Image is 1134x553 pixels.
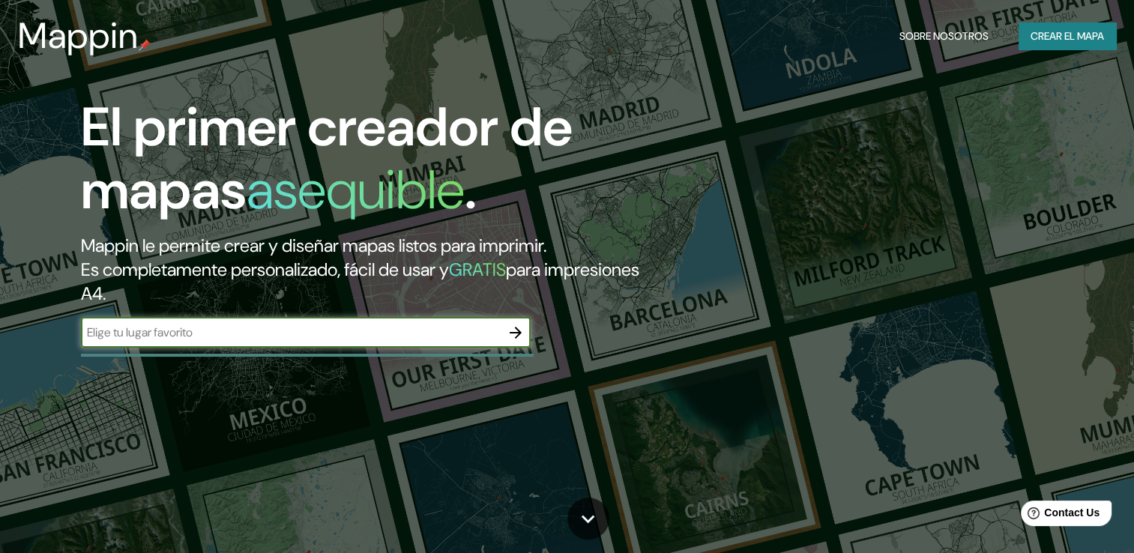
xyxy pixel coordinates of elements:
[247,155,465,225] h1: asequible
[139,39,151,51] img: mappin-pin
[1019,22,1116,50] button: Crear el mapa
[1031,27,1104,46] font: Crear el mapa
[899,27,989,46] font: Sobre nosotros
[449,258,506,281] h5: GRATIS
[18,15,139,57] h3: Mappin
[81,234,648,306] h2: Mappin le permite crear y diseñar mapas listos para imprimir. Es completamente personalizado, fác...
[81,96,648,234] h1: El primer creador de mapas .
[893,22,995,50] button: Sobre nosotros
[81,324,501,341] input: Elige tu lugar favorito
[1001,495,1118,537] iframe: Help widget launcher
